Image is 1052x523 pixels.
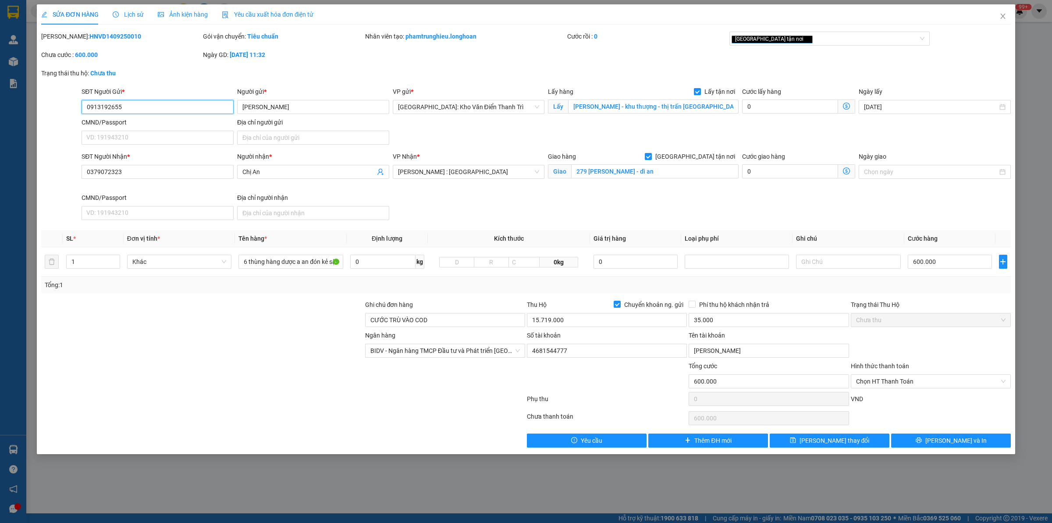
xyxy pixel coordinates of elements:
[398,165,540,178] span: Hồ Chí Minh : Kho Quận 12
[393,87,545,96] div: VP gửi
[859,88,882,95] label: Ngày lấy
[526,394,688,409] div: Phụ thu
[494,235,524,242] span: Kích thước
[82,87,234,96] div: SĐT Người Gửi
[370,344,520,357] span: BIDV - Ngân hàng TMCP Đầu tư và Phát triển Việt Nam
[689,363,717,370] span: Tổng cước
[158,11,208,18] span: Ảnh kiện hàng
[398,100,540,114] span: Hà Nội: Kho Văn Điển Thanh Trì
[45,280,406,290] div: Tổng: 1
[230,51,265,58] b: [DATE] 11:32
[800,436,870,445] span: [PERSON_NAME] thay đổi
[41,32,201,41] div: [PERSON_NAME]:
[203,32,363,41] div: Gói vận chuyển:
[113,11,144,18] span: Lịch sử
[377,168,384,175] span: user-add
[851,395,863,402] span: VND
[41,11,99,18] span: SỬA ĐƠN HÀNG
[696,300,773,310] span: Phí thu hộ khách nhận trả
[540,257,578,267] span: 0kg
[439,257,474,267] input: D
[864,102,998,112] input: Ngày lấy
[237,131,389,145] input: Địa chỉ của người gửi
[581,436,602,445] span: Yêu cầu
[237,87,389,96] div: Người gửi
[393,153,417,160] span: VP Nhận
[732,36,813,43] span: [GEOGRAPHIC_DATA] tận nơi
[851,300,1011,310] div: Trạng thái Thu Hộ
[66,235,73,242] span: SL
[793,230,904,247] th: Ghi chú
[90,70,116,77] b: Chưa thu
[405,33,476,40] b: phamtrunghieu.longhoan
[701,87,739,96] span: Lấy tận nơi
[41,11,47,18] span: edit
[689,332,725,339] label: Tên tài khoản
[527,301,547,308] span: Thu Hộ
[237,206,389,220] input: Địa chỉ của người nhận
[365,313,525,327] input: Ghi chú đơn hàng
[681,230,793,247] th: Loại phụ phí
[247,33,278,40] b: Tiêu chuẩn
[82,152,234,161] div: SĐT Người Nhận
[548,88,573,95] span: Lấy hàng
[526,412,688,427] div: Chưa thanh toán
[796,255,900,269] input: Ghi Chú
[237,193,389,203] div: Địa chỉ người nhận
[527,332,561,339] label: Số tài khoản
[571,164,739,178] input: Giao tận nơi
[238,255,343,269] input: VD: Bàn, Ghế
[82,117,234,127] div: CMND/Passport
[474,257,509,267] input: R
[891,434,1011,448] button: printer[PERSON_NAME] và In
[685,437,691,444] span: plus
[742,100,838,114] input: Cước lấy hàng
[621,300,687,310] span: Chuyển khoản ng. gửi
[416,255,424,269] span: kg
[548,164,571,178] span: Giao
[652,152,739,161] span: [GEOGRAPHIC_DATA] tận nơi
[82,193,234,203] div: CMND/Passport
[856,375,1006,388] span: Chọn HT Thanh Toán
[158,11,164,18] span: picture
[999,255,1007,269] button: plus
[365,332,395,339] label: Ngân hàng
[41,50,201,60] div: Chưa cước :
[365,301,413,308] label: Ghi chú đơn hàng
[648,434,768,448] button: plusThêm ĐH mới
[999,13,1006,20] span: close
[222,11,229,18] img: icon
[568,100,739,114] input: Lấy tận nơi
[770,434,889,448] button: save[PERSON_NAME] thay đổi
[203,50,363,60] div: Ngày GD:
[856,313,1006,327] span: Chưa thu
[991,4,1015,29] button: Close
[925,436,987,445] span: [PERSON_NAME] và In
[742,88,781,95] label: Cước lấy hàng
[594,235,626,242] span: Giá trị hàng
[365,32,566,41] div: Nhân viên tạo:
[41,68,242,78] div: Trạng thái thu hộ:
[372,235,402,242] span: Định lượng
[75,51,98,58] b: 600.000
[508,257,540,267] input: C
[805,37,809,41] span: close
[237,152,389,161] div: Người nhận
[222,11,313,18] span: Yêu cầu xuất hóa đơn điện tử
[113,11,119,18] span: clock-circle
[689,344,849,358] input: Tên tài khoản
[859,153,886,160] label: Ngày giao
[742,153,785,160] label: Cước giao hàng
[999,258,1007,265] span: plus
[238,235,267,242] span: Tên hàng
[742,164,838,178] input: Cước giao hàng
[45,255,59,269] button: delete
[790,437,796,444] span: save
[571,437,577,444] span: exclamation-circle
[694,436,731,445] span: Thêm ĐH mới
[548,100,568,114] span: Lấy
[594,33,597,40] b: 0
[527,434,647,448] button: exclamation-circleYêu cầu
[237,117,389,127] div: Địa chỉ người gửi
[567,32,727,41] div: Cước rồi :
